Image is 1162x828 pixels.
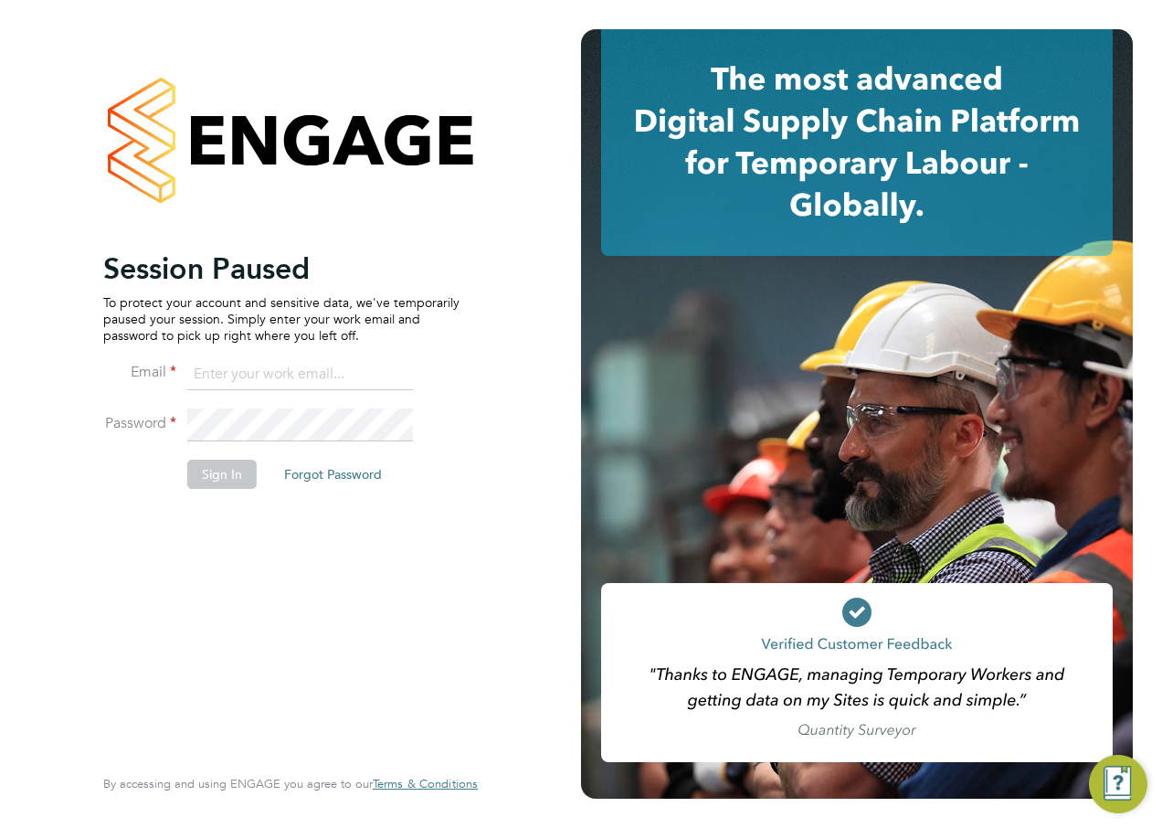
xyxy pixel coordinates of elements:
input: Enter your work email... [187,358,413,391]
a: Terms & Conditions [373,777,478,791]
button: Sign In [187,460,257,489]
p: To protect your account and sensitive data, we've temporarily paused your session. Simply enter y... [103,294,460,345]
label: Password [103,414,176,433]
span: Terms & Conditions [373,776,478,791]
button: Forgot Password [269,460,396,489]
span: By accessing and using ENGAGE you agree to our [103,776,478,791]
button: Engage Resource Center [1089,755,1147,813]
label: Email [103,363,176,382]
h2: Session Paused [103,250,460,287]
